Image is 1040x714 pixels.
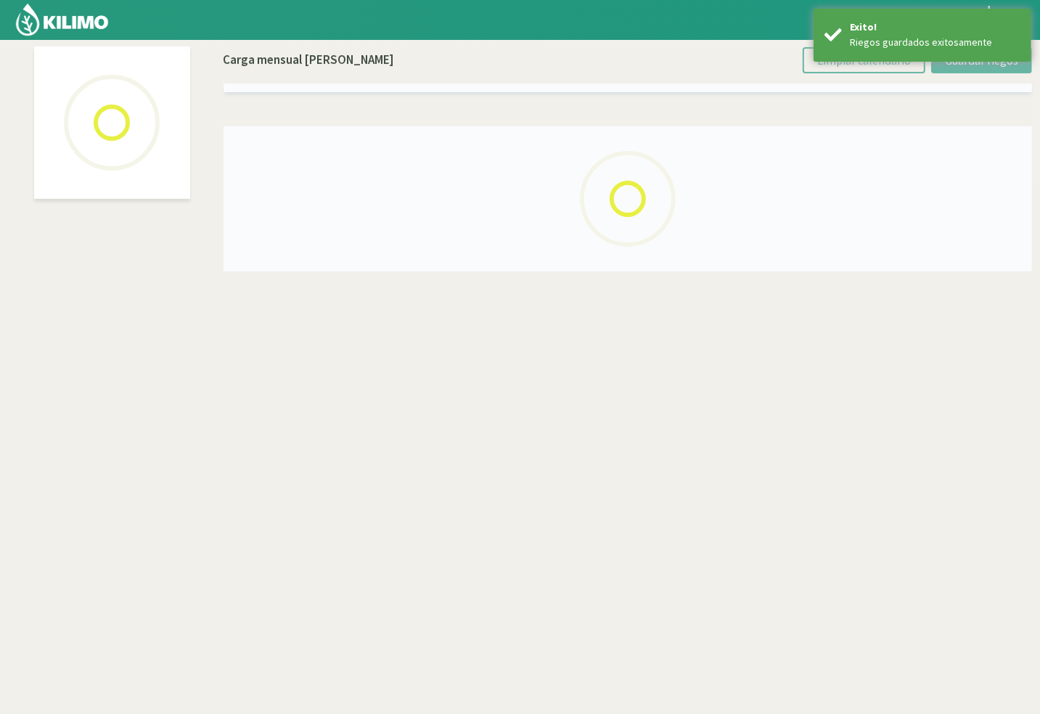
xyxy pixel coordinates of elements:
img: Kilimo [15,2,110,37]
div: Riegos guardados exitosamente [850,35,1020,50]
p: Carga mensual [PERSON_NAME] [224,51,395,70]
button: Limpiar calendario [803,47,925,73]
div: Exito! [850,20,1020,35]
img: Loading... [39,50,184,195]
img: Loading... [555,126,700,271]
